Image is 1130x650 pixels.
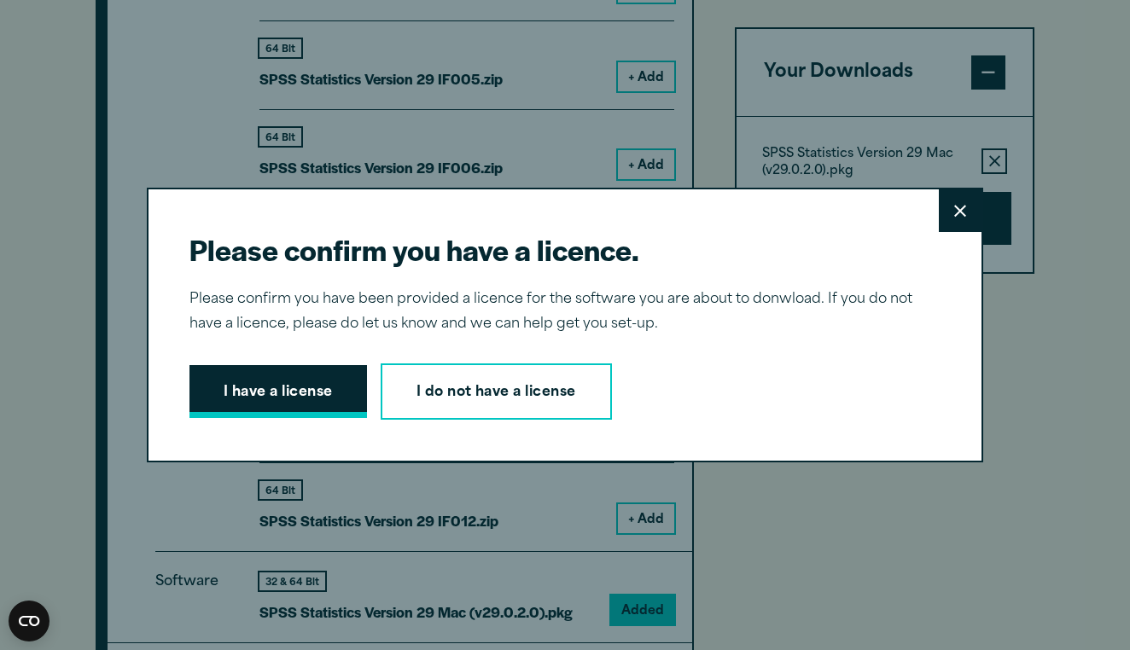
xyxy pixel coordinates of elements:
div: CookieBot Widget Contents [9,601,50,641]
button: Open CMP widget [9,601,50,641]
button: I have a license [189,365,367,418]
svg: CookieBot Widget Icon [9,601,50,641]
h2: Please confirm you have a licence. [189,230,927,269]
p: Please confirm you have been provided a licence for the software you are about to donwload. If yo... [189,287,927,337]
a: I do not have a license [381,363,612,420]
